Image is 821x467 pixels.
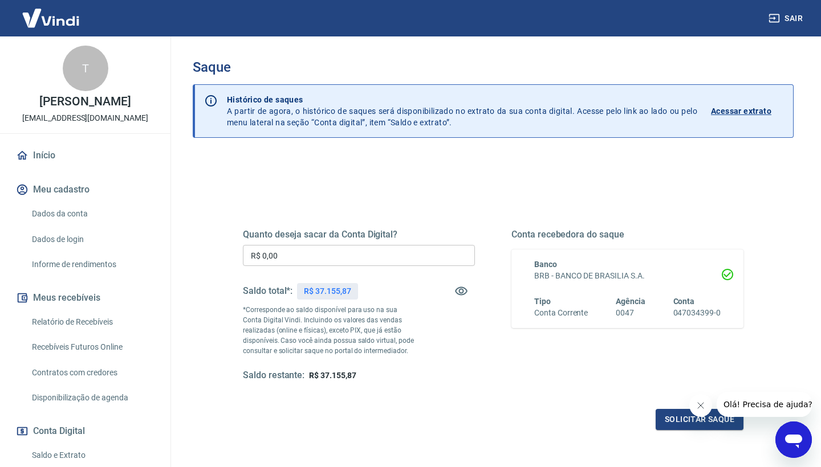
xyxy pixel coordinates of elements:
a: Recebíveis Futuros Online [27,335,157,359]
p: R$ 37.155,87 [304,285,351,297]
h6: 0047 [616,307,645,319]
p: Acessar extrato [711,105,771,117]
a: Dados da conta [27,202,157,226]
span: Banco [534,260,557,269]
p: *Corresponde ao saldo disponível para uso na sua Conta Digital Vindi. Incluindo os valores das ve... [243,305,417,356]
button: Conta Digital [14,419,157,444]
button: Meus recebíveis [14,285,157,310]
span: Olá! Precisa de ajuda? [7,8,96,17]
span: Agência [616,297,645,306]
p: [EMAIL_ADDRESS][DOMAIN_NAME] [22,112,148,124]
button: Solicitar saque [656,409,743,430]
h5: Saldo restante: [243,370,304,382]
h5: Saldo total*: [243,285,292,297]
h6: 047034399-0 [673,307,721,319]
h3: Saque [193,59,794,75]
h5: Conta recebedora do saque [511,229,743,240]
iframe: Mensagem da empresa [717,392,812,417]
p: [PERSON_NAME] [39,96,131,108]
img: Vindi [14,1,88,35]
p: Histórico de saques [227,94,697,105]
h5: Quanto deseja sacar da Conta Digital? [243,229,475,240]
a: Informe de rendimentos [27,253,157,276]
a: Dados de login [27,228,157,251]
a: Saldo e Extrato [27,444,157,467]
a: Acessar extrato [711,94,784,128]
span: Conta [673,297,695,306]
h6: Conta Corrente [534,307,588,319]
iframe: Botão para abrir a janela de mensagens [775,421,812,458]
button: Sair [766,8,807,29]
a: Início [14,143,157,168]
span: R$ 37.155,87 [309,371,356,380]
p: A partir de agora, o histórico de saques será disponibilizado no extrato da sua conta digital. Ac... [227,94,697,128]
h6: BRB - BANCO DE BRASILIA S.A. [534,270,721,282]
a: Contratos com credores [27,361,157,384]
button: Meu cadastro [14,177,157,202]
a: Relatório de Recebíveis [27,310,157,334]
span: Tipo [534,297,551,306]
div: T [63,46,108,91]
iframe: Fechar mensagem [689,394,712,417]
a: Disponibilização de agenda [27,386,157,409]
